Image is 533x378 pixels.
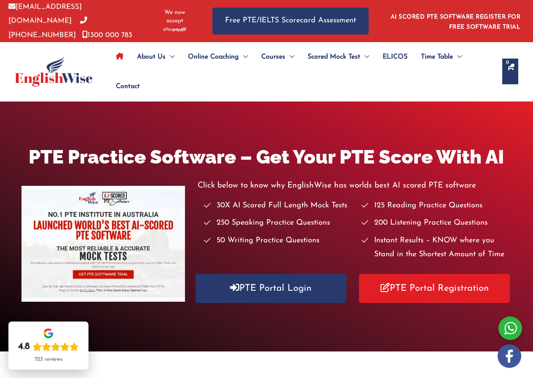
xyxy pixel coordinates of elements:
span: Contact [116,72,140,101]
a: ELICOS [376,42,414,72]
nav: Site Navigation: Main Menu [109,42,494,101]
li: 30X AI Scored Full Length Mock Tests [204,199,354,213]
li: 125 Reading Practice Questions [362,199,512,213]
a: About UsMenu Toggle [130,42,181,72]
li: 200 Listening Practice Questions [362,216,512,230]
img: pte-institute-main [21,186,185,302]
li: 250 Speaking Practice Questions [204,216,354,230]
span: Online Coaching [188,42,239,72]
a: PTE Portal Registration [359,274,510,303]
li: Instant Results – KNOW where you Stand in the Shortest Amount of Time [362,234,512,262]
li: 50 Writing Practice Questions [204,234,354,248]
span: Menu Toggle [239,42,248,72]
a: PTE Portal Login [196,274,346,303]
a: [EMAIL_ADDRESS][DOMAIN_NAME] [8,3,82,24]
div: 723 reviews [35,356,62,363]
a: View Shopping Cart, empty [502,59,518,84]
a: Free PTE/IELTS Scorecard Assessment [212,8,369,34]
span: We now accept [158,8,191,25]
span: Menu Toggle [453,42,462,72]
span: Menu Toggle [285,42,294,72]
a: [PHONE_NUMBER] [8,17,87,38]
div: Rating: 4.8 out of 5 [18,341,79,353]
a: Contact [109,72,140,101]
div: 4.8 [18,341,30,353]
span: Courses [261,42,285,72]
a: Scored Mock TestMenu Toggle [301,42,376,72]
span: Time Table [421,42,453,72]
span: About Us [137,42,166,72]
a: AI SCORED PTE SOFTWARE REGISTER FOR FREE SOFTWARE TRIAL [391,14,521,30]
span: Scored Mock Test [308,42,360,72]
a: CoursesMenu Toggle [254,42,301,72]
img: white-facebook.png [498,344,521,368]
aside: Header Widget 1 [386,7,525,35]
a: Online CoachingMenu Toggle [181,42,254,72]
img: Afterpay-Logo [163,27,186,32]
img: cropped-ew-logo [15,56,93,87]
span: Menu Toggle [166,42,174,72]
a: Time TableMenu Toggle [414,42,469,72]
span: Menu Toggle [360,42,369,72]
a: 1300 000 783 [82,32,132,39]
h1: PTE Practice Software – Get Your PTE Score With AI [21,144,512,170]
span: ELICOS [383,42,407,72]
p: Click below to know why EnglishWise has worlds best AI scored PTE software [198,179,512,193]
